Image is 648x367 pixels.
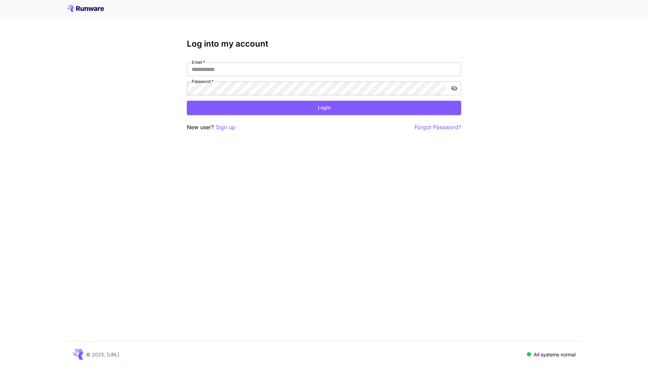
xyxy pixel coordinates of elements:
[187,123,235,132] p: New user?
[415,123,461,132] button: Forgot Password?
[187,39,461,49] h3: Log into my account
[534,351,576,358] p: All systems normal
[448,82,460,95] button: toggle password visibility
[86,351,119,358] p: © 2025, [URL]
[187,101,461,115] button: Login
[216,123,235,132] button: Sign up
[192,78,214,84] label: Password
[192,59,205,65] label: Email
